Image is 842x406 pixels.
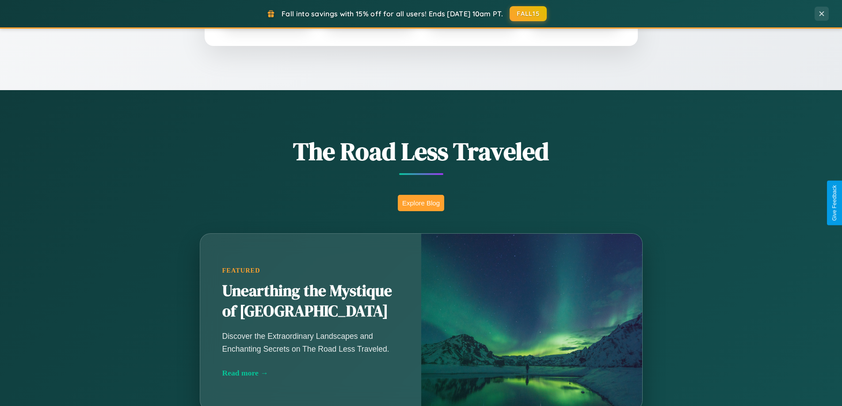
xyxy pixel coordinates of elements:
span: Fall into savings with 15% off for all users! Ends [DATE] 10am PT. [282,9,503,18]
p: Discover the Extraordinary Landscapes and Enchanting Secrets on The Road Less Traveled. [222,330,399,355]
h1: The Road Less Traveled [156,134,686,168]
div: Give Feedback [831,185,838,221]
div: Read more → [222,368,399,378]
div: Featured [222,267,399,274]
h2: Unearthing the Mystique of [GEOGRAPHIC_DATA] [222,281,399,322]
button: FALL15 [510,6,547,21]
button: Explore Blog [398,195,444,211]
